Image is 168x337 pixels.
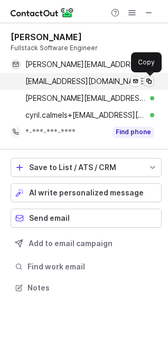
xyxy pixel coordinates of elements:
[29,163,143,172] div: Save to List / ATS / CRM
[11,234,162,253] button: Add to email campaign
[11,158,162,177] button: save-profile-one-click
[27,262,157,272] span: Find work email
[27,283,157,293] span: Notes
[11,259,162,274] button: Find work email
[11,43,162,53] div: Fullstack Software Engineer
[25,77,146,86] span: [EMAIL_ADDRESS][DOMAIN_NAME]
[113,127,154,137] button: Reveal Button
[11,209,162,228] button: Send email
[29,189,144,197] span: AI write personalized message
[25,93,146,103] span: [PERSON_NAME][EMAIL_ADDRESS][DOMAIN_NAME]
[29,214,70,222] span: Send email
[29,239,113,248] span: Add to email campaign
[11,32,82,42] div: [PERSON_NAME]
[25,60,146,69] span: [PERSON_NAME][EMAIL_ADDRESS][DOMAIN_NAME]
[11,6,74,19] img: ContactOut v5.3.10
[11,183,162,202] button: AI write personalized message
[11,280,162,295] button: Notes
[25,110,146,120] span: cyril.calmels+[EMAIL_ADDRESS][DOMAIN_NAME]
